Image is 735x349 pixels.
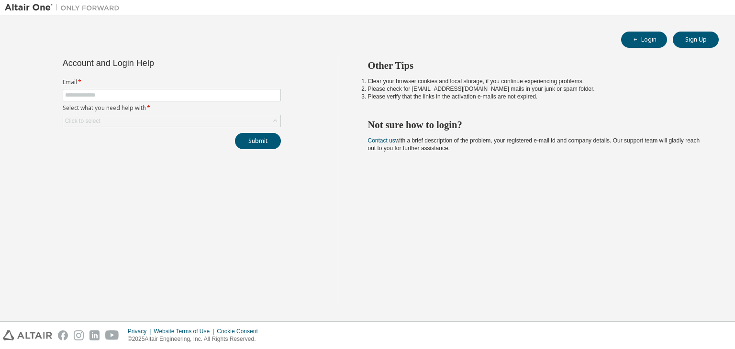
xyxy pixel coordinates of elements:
li: Please check for [EMAIL_ADDRESS][DOMAIN_NAME] mails in your junk or spam folder. [368,85,702,93]
div: Account and Login Help [63,59,237,67]
span: with a brief description of the problem, your registered e-mail id and company details. Our suppo... [368,137,700,152]
button: Submit [235,133,281,149]
img: Altair One [5,3,124,12]
img: instagram.svg [74,330,84,340]
h2: Not sure how to login? [368,119,702,131]
img: linkedin.svg [89,330,100,340]
img: facebook.svg [58,330,68,340]
div: Cookie Consent [217,327,263,335]
a: Contact us [368,137,395,144]
button: Sign Up [673,32,719,48]
button: Login [621,32,667,48]
div: Privacy [128,327,154,335]
label: Email [63,78,281,86]
h2: Other Tips [368,59,702,72]
div: Website Terms of Use [154,327,217,335]
li: Clear your browser cookies and local storage, if you continue experiencing problems. [368,77,702,85]
li: Please verify that the links in the activation e-mails are not expired. [368,93,702,100]
label: Select what you need help with [63,104,281,112]
div: Click to select [63,115,280,127]
img: altair_logo.svg [3,330,52,340]
div: Click to select [65,117,100,125]
img: youtube.svg [105,330,119,340]
p: © 2025 Altair Engineering, Inc. All Rights Reserved. [128,335,264,343]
